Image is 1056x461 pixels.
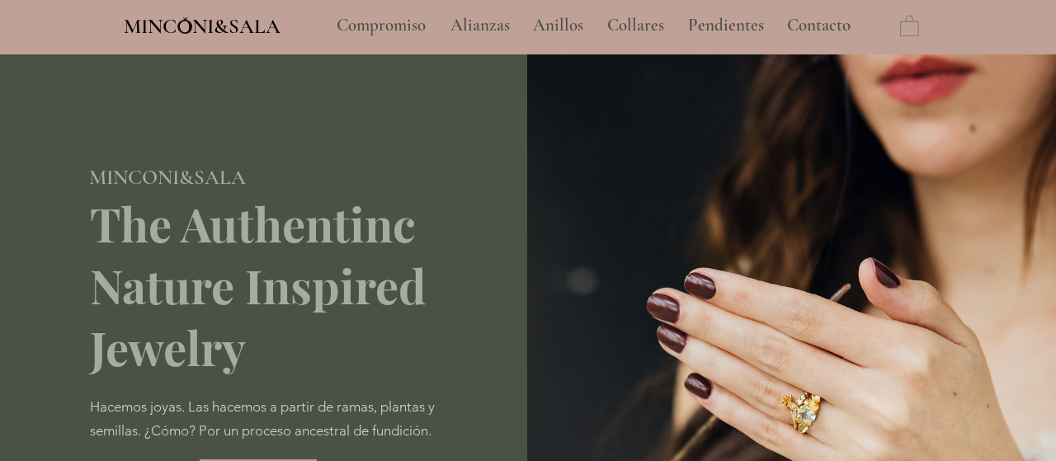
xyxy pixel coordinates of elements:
a: Alianzas [438,5,521,46]
p: Alianzas [442,5,518,46]
p: Pendientes [680,5,772,46]
img: Minconi Sala [178,17,192,34]
nav: Sitio [292,5,896,46]
a: MINCONI&SALA [124,11,280,38]
p: Anillos [525,5,592,46]
span: Hacemos joyas. Las hacemos a partir de ramas, plantas y semillas. ¿Cómo? Por un proceso ancestral... [90,398,435,439]
span: The Authentinc Nature Inspired Jewelry [90,192,426,378]
span: MINCONI&SALA [89,165,246,190]
a: Anillos [521,5,595,46]
p: Collares [599,5,672,46]
p: Compromiso [328,5,434,46]
a: Collares [595,5,676,46]
a: MINCONI&SALA [89,162,246,189]
a: Compromiso [324,5,438,46]
a: Contacto [775,5,864,46]
a: Pendientes [676,5,775,46]
p: Contacto [779,5,859,46]
span: MINCONI&SALA [124,14,280,39]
